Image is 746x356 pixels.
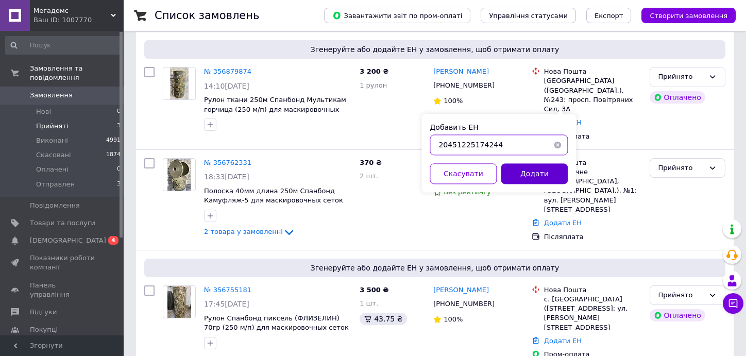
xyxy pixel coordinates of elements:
a: [PERSON_NAME] [433,67,489,77]
div: [GEOGRAPHIC_DATA] ([GEOGRAPHIC_DATA].), №243: просп. Повітряних Сил, 3А [544,76,641,114]
span: Нові [36,107,51,116]
div: Прийнято [658,72,704,82]
a: Створити замовлення [631,11,736,19]
img: Фото товару [167,286,192,318]
a: Фото товару [163,285,196,318]
a: Рулон Спанбонд пиксель (ФЛИЗЕЛИН) 70гр (250 м/п) для маскировочных сеток [204,314,349,332]
a: Додати ЕН [544,337,582,345]
div: 43.75 ₴ [360,313,406,325]
span: Товари та послуги [30,218,95,228]
span: Отправлен [36,180,75,189]
span: 3 [117,122,121,131]
button: Очистить [547,134,568,155]
button: Експорт [586,8,632,23]
span: 2 шт. [360,172,378,180]
span: [DEMOGRAPHIC_DATA] [30,236,106,245]
span: Панель управління [30,281,95,299]
span: 4991 [106,136,121,145]
span: 2 товара у замовленні [204,228,283,235]
div: Ваш ID: 1007770 [33,15,124,25]
div: Прийнято [658,163,704,174]
span: Створити замовлення [650,12,727,20]
a: [PERSON_NAME] [433,285,489,295]
span: Оплачені [36,165,69,174]
span: Скасовані [36,150,71,160]
span: 4 [108,236,118,245]
button: Чат з покупцем [723,293,743,314]
div: Нова Пошта [544,67,641,76]
div: смт. Зарічне ([GEOGRAPHIC_DATA], [GEOGRAPHIC_DATA].), №1: вул. [PERSON_NAME][STREET_ADDRESS] [544,167,641,214]
div: [PHONE_NUMBER] [431,297,497,311]
button: Додати [501,163,568,184]
span: 0 [117,165,121,174]
span: Відгуки [30,308,57,317]
a: № 356762331 [204,159,251,166]
div: Нова Пошта [544,158,641,167]
a: Рулон ткани 250м Спанбонд Мультикам горчица (250 м/п) для маскировочных сеток [204,96,346,123]
span: 3 200 ₴ [360,67,388,75]
button: Скасувати [430,163,497,184]
span: Замовлення та повідомлення [30,64,124,82]
img: Фото товару [170,67,188,99]
span: Повідомлення [30,201,80,210]
span: 370 ₴ [360,159,382,166]
a: Фото товару [163,158,196,191]
span: Згенеруйте або додайте ЕН у замовлення, щоб отримати оплату [148,263,721,273]
span: 14:10[DATE] [204,82,249,90]
span: Виконані [36,136,68,145]
span: 1 шт. [360,299,378,307]
button: Створити замовлення [641,8,736,23]
div: Нова Пошта [544,285,641,295]
span: 100% [444,97,463,105]
div: Пром-оплата [544,132,641,141]
img: Фото товару [167,159,192,191]
span: Управління статусами [489,12,568,20]
div: [PHONE_NUMBER] [431,79,497,92]
span: Без рейтингу [444,188,491,196]
span: Експорт [595,12,623,20]
a: Додати ЕН [544,219,582,227]
a: № 356879874 [204,67,251,75]
button: Управління статусами [481,8,576,23]
div: Прийнято [658,290,704,301]
span: 17:45[DATE] [204,300,249,308]
span: Показники роботи компанії [30,253,95,272]
a: Фото товару [163,67,196,100]
span: Завантажити звіт по пром-оплаті [332,11,462,20]
span: Мегадомс [33,6,111,15]
a: 2 товара у замовленні [204,228,295,235]
div: Післяплата [544,232,641,242]
a: № 356755181 [204,286,251,294]
span: Прийняті [36,122,68,131]
span: Згенеруйте або додайте ЕН у замовлення, щоб отримати оплату [148,44,721,55]
label: Добавить ЕН [430,123,478,131]
span: 3 500 ₴ [360,286,388,294]
h1: Список замовлень [155,9,259,22]
div: Оплачено [650,91,705,104]
div: с. [GEOGRAPHIC_DATA] ([STREET_ADDRESS]: ул. [PERSON_NAME][STREET_ADDRESS] [544,295,641,332]
span: Покупці [30,325,58,334]
span: 1 рулон [360,81,387,89]
span: Замовлення [30,91,73,100]
a: Полоска 40мм длина 250м Спанбонд Камуфляж-5 для маскировочных сеток [204,187,343,205]
button: Завантажити звіт по пром-оплаті [324,8,470,23]
span: 100% [444,315,463,323]
span: 18:33[DATE] [204,173,249,181]
span: 1874 [106,150,121,160]
input: Пошук [5,36,122,55]
span: 3 [117,180,121,189]
div: Оплачено [650,309,705,321]
span: 0 [117,107,121,116]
